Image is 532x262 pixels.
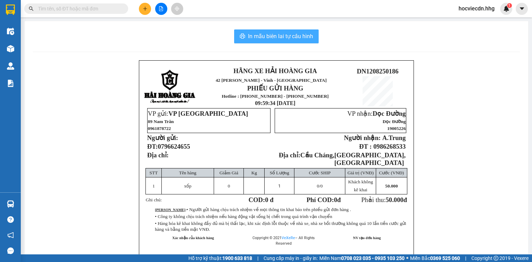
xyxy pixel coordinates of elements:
span: • Hàng hóa kê khai không đầy đủ mà bị thất lạc, khi xác định lỗi thuộc về nhà xe, nhà xe bồi thườ... [155,221,406,232]
span: Khách không kê khai [348,179,373,192]
button: aim [171,3,183,15]
span: ⚪️ [406,257,408,260]
span: question-circle [7,216,14,223]
span: In mẫu biên lai tự cấu hình [248,32,313,41]
span: 89 Nam Trân [148,119,174,124]
span: Dọc Đường [373,110,406,117]
span: Dọc Đường [383,119,406,124]
span: STT [150,170,158,175]
span: xốp [184,183,191,189]
strong: Xác nhận của khách hàng [172,236,214,240]
span: 0 [317,183,319,189]
span: A.Trung [382,134,406,141]
span: VP gửi: [148,110,248,117]
span: Ghi chú: [146,197,162,202]
span: : [155,208,351,212]
strong: PHIẾU GỬI HÀNG [247,85,303,92]
span: message [7,247,14,254]
strong: HÃNG XE HẢI HOÀNG GIA [233,67,317,75]
span: 42 [PERSON_NAME] - Vinh - [GEOGRAPHIC_DATA] [18,23,68,41]
span: VP nhận: [347,110,406,117]
strong: 1900 633 818 [222,255,252,261]
span: aim [175,6,179,11]
strong: [PERSON_NAME] [155,208,185,212]
strong: ĐT : [359,143,372,150]
img: warehouse-icon [7,28,14,35]
strong: Người gửi: [147,134,178,141]
img: logo-vxr [6,5,15,15]
span: Kg [251,170,257,175]
img: icon-new-feature [503,6,509,12]
span: | [257,254,258,262]
span: 1 [508,3,511,8]
span: caret-down [519,6,525,12]
span: Tên hàng [179,170,196,175]
span: copyright [494,256,498,261]
span: 09:59:34 [DATE] [255,100,295,106]
span: plus [143,6,148,11]
span: Số Lượng [270,170,289,175]
img: logo [3,29,16,63]
span: /0 [317,183,323,189]
img: warehouse-icon [7,200,14,208]
span: 50.000 [385,183,398,189]
span: 0796624655 [158,143,190,150]
span: 1 [278,183,281,189]
strong: HÃNG XE HẢI HOÀNG GIA [23,7,67,22]
span: file-add [159,6,163,11]
span: Địa chỉ: [147,151,169,159]
img: solution-icon [7,80,14,87]
span: 0 [228,183,230,189]
strong: PHIẾU GỬI HÀNG [27,51,62,65]
span: notification [7,232,14,238]
span: 0 [334,196,337,203]
span: Hỗ trợ kỹ thuật: [188,254,252,262]
span: 1 [152,183,155,189]
span: search [29,6,34,11]
strong: NV tạo đơn hàng [353,236,381,240]
span: Cung cấp máy in - giấy in: [264,254,318,262]
span: Cước (VNĐ) [379,170,404,175]
strong: Cầu Cháng,[GEOGRAPHIC_DATA],[GEOGRAPHIC_DATA] [300,151,406,166]
span: 19005226 [387,126,406,131]
strong: 0369 525 060 [430,255,460,261]
span: Copyright © 2021 – All Rights Reserved [252,236,315,246]
span: hocviecdn.hhg [453,4,500,13]
button: file-add [155,3,167,15]
span: VP [GEOGRAPHIC_DATA] [168,110,248,117]
strong: 0708 023 035 - 0935 103 250 [341,255,405,261]
img: warehouse-icon [7,62,14,70]
span: 50.000 [385,196,403,203]
strong: Hotline : [PHONE_NUMBER] - [PHONE_NUMBER] [222,94,329,99]
span: 42 [PERSON_NAME] - Vinh - [GEOGRAPHIC_DATA] [216,78,327,83]
sup: 1 [507,3,512,8]
strong: Địa chỉ: [279,151,300,159]
button: printerIn mẫu biên lai tự cấu hình [234,29,319,43]
img: logo [144,70,196,104]
span: • Người gửi hàng chịu trách nhiệm về mọi thông tin khai báo trên phiếu gửi đơn hàng . [186,207,351,212]
span: Giảm Giá [220,170,238,175]
span: printer [240,33,245,40]
strong: Phí COD: đ [307,196,341,203]
input: Tìm tên, số ĐT hoặc mã đơn [38,5,120,12]
span: • Công ty không chịu trách nhiệm nếu hàng động vật sống bị chết trong quá trình vận chuyển [155,214,332,219]
strong: ĐT: [147,143,190,150]
a: VeXeRe [282,236,295,240]
span: Giá trị (VNĐ) [347,170,374,175]
span: DN1208250186 [357,68,398,75]
span: 0 đ [265,196,273,203]
span: Miền Bắc [410,254,460,262]
span: | [465,254,466,262]
span: Miền Nam [319,254,405,262]
img: warehouse-icon [7,45,14,52]
strong: COD: [249,196,274,203]
button: caret-down [516,3,528,15]
span: Cước SHIP [309,170,331,175]
button: plus [139,3,151,15]
span: Phải thu: [361,196,407,203]
span: 0986268533 [373,143,406,150]
span: 0961878722 [148,126,171,131]
strong: Người nhận: [344,134,381,141]
span: đ [404,196,407,203]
